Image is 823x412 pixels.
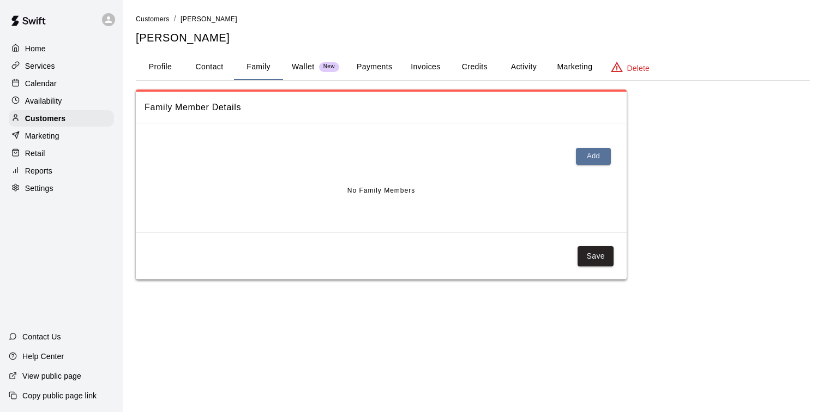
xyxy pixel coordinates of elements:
p: Home [25,43,46,54]
p: Help Center [22,351,64,362]
div: basic tabs example [136,54,810,80]
span: New [319,63,339,70]
button: Add [576,148,611,165]
span: Family Member Details [145,100,618,115]
p: Calendar [25,78,57,89]
p: Availability [25,95,62,106]
a: Calendar [9,75,114,92]
nav: breadcrumb [136,13,810,25]
a: Customers [136,14,170,23]
p: Customers [25,113,65,124]
button: Activity [499,54,548,80]
p: Marketing [25,130,59,141]
a: Home [9,40,114,57]
button: Marketing [548,54,601,80]
a: Marketing [9,128,114,144]
p: Retail [25,148,45,159]
li: / [174,13,176,25]
button: Contact [185,54,234,80]
button: Invoices [401,54,450,80]
span: No Family Members [347,182,415,200]
a: Reports [9,163,114,179]
h5: [PERSON_NAME] [136,31,810,45]
span: Customers [136,15,170,23]
p: View public page [22,371,81,381]
a: Settings [9,180,114,196]
a: Services [9,58,114,74]
button: Save [578,246,614,266]
button: Payments [348,54,401,80]
button: Profile [136,54,185,80]
p: Delete [627,63,650,74]
p: Wallet [292,61,315,73]
p: Services [25,61,55,71]
p: Contact Us [22,331,61,342]
p: Reports [25,165,52,176]
p: Copy public page link [22,390,97,401]
span: [PERSON_NAME] [181,15,237,23]
a: Customers [9,110,114,127]
a: Retail [9,145,114,162]
a: Availability [9,93,114,109]
button: Family [234,54,283,80]
button: Credits [450,54,499,80]
p: Settings [25,183,53,194]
